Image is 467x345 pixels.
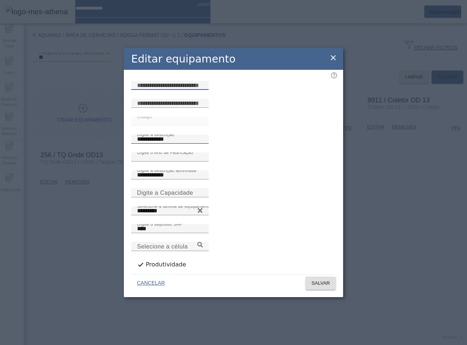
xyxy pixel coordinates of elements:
[131,51,236,67] h2: Editar equipamento
[137,168,196,173] mat-label: Digite a descrição abreviada
[131,277,171,290] button: CANCELAR
[137,114,152,119] mat-label: Código
[137,280,165,287] span: CANCELAR
[137,222,183,227] mat-label: Digite o depósito SAP
[305,277,336,290] button: SALVAR
[144,260,186,269] label: Produtividade
[137,242,203,251] input: Number
[137,190,193,196] mat-label: Digite a Capacidade
[137,132,174,137] mat-label: Digite a descrição
[137,204,212,209] mat-label: Selecione a família de equipamento
[137,206,203,215] input: Number
[311,280,330,287] span: SALVAR
[137,150,193,155] mat-label: Digite o Ano de Fabricação
[137,243,188,250] mat-label: Selecione a célula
